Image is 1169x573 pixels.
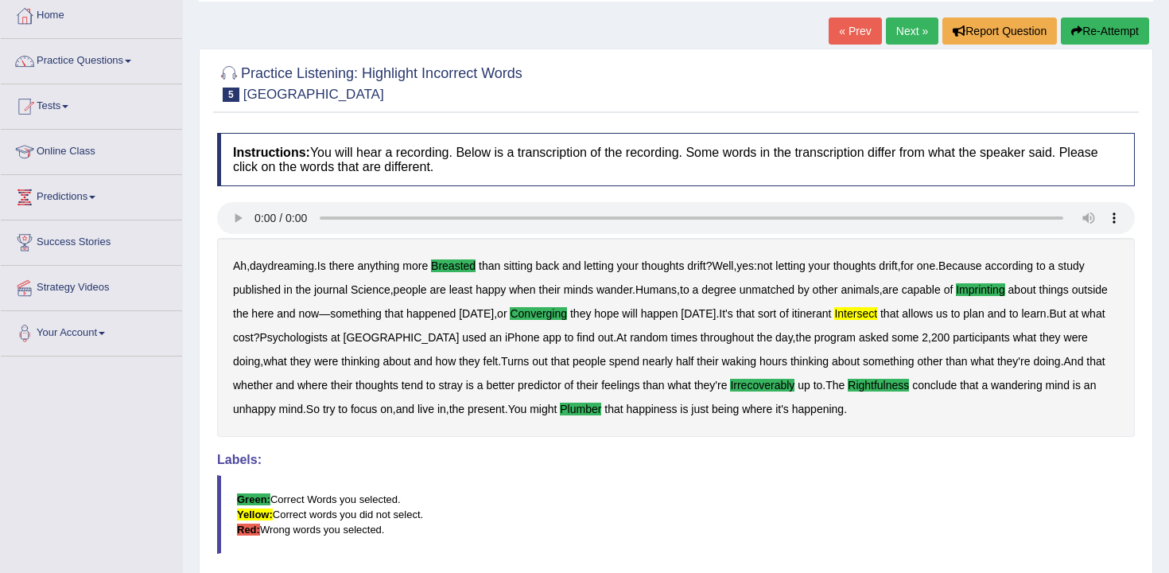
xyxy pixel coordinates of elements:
[1069,307,1078,320] b: at
[449,403,464,415] b: the
[758,307,776,320] b: sort
[509,283,535,296] b: when
[276,379,294,392] b: and
[1021,307,1046,320] b: learn
[297,379,328,392] b: where
[680,403,688,415] b: is
[394,283,427,296] b: people
[642,259,685,272] b: thoughts
[598,331,613,344] b: out
[1039,331,1060,344] b: they
[584,259,613,272] b: letting
[449,283,473,296] b: least
[1039,283,1069,296] b: things
[459,355,480,368] b: they
[476,283,506,296] b: happy
[960,379,978,392] b: that
[719,307,732,320] b: It's
[796,331,811,344] b: the
[217,62,522,102] h2: Practice Listening: Highlight Incorrect Words
[742,403,772,415] b: where
[701,283,736,296] b: degree
[1086,355,1105,368] b: that
[344,331,460,344] b: [GEOGRAPHIC_DATA]
[223,88,239,102] span: 5
[357,259,399,272] b: anything
[484,355,499,368] b: felt
[604,403,623,415] b: that
[775,259,805,272] b: letting
[759,355,787,368] b: hours
[809,259,830,272] b: your
[355,379,398,392] b: thoughts
[680,283,689,296] b: to
[981,379,988,392] b: a
[798,283,810,296] b: by
[314,355,338,368] b: were
[942,18,1057,45] button: Report Question
[730,379,794,392] b: irrecoverably
[1013,331,1037,344] b: what
[383,355,410,368] b: about
[630,331,667,344] b: random
[1,130,182,170] a: Online Class
[879,259,897,272] b: drift
[233,283,281,296] b: published
[501,355,529,368] b: Turns
[1008,283,1036,296] b: about
[721,355,756,368] b: waking
[859,331,888,344] b: asked
[508,403,527,415] b: You
[233,355,260,368] b: doing
[414,355,432,368] b: and
[233,259,247,272] b: Ah
[217,133,1135,186] h4: You will hear a recording. Below is a transcription of the recording. Some words in the transcrip...
[564,379,573,392] b: of
[790,355,829,368] b: thinking
[616,331,627,344] b: At
[396,403,414,415] b: and
[459,307,494,320] b: [DATE]
[667,379,691,392] b: what
[1082,307,1105,320] b: what
[833,259,876,272] b: thoughts
[863,355,915,368] b: something
[438,379,462,392] b: stray
[329,259,355,272] b: there
[417,403,434,415] b: live
[953,331,1010,344] b: participants
[956,283,1004,296] b: imprinting
[736,259,754,272] b: yes
[426,379,436,392] b: to
[938,259,981,272] b: Because
[880,307,899,320] b: that
[351,403,377,415] b: focus
[279,403,303,415] b: mind
[510,307,567,320] b: converging
[1046,379,1070,392] b: mind
[497,307,507,320] b: or
[385,307,403,320] b: that
[985,259,1033,272] b: according
[991,379,1043,392] b: wandering
[917,355,942,368] b: other
[814,331,856,344] b: program
[317,259,326,272] b: Is
[594,307,619,320] b: hope
[542,331,561,344] b: app
[1,266,182,306] a: Strategy Videos
[250,259,314,272] b: daydreaming
[237,524,260,536] b: Red:
[1036,259,1046,272] b: to
[1084,379,1097,392] b: an
[883,283,899,296] b: are
[936,307,948,320] b: us
[296,283,311,296] b: the
[627,403,678,415] b: happiness
[693,283,699,296] b: a
[643,379,664,392] b: than
[997,355,1031,368] b: they're
[901,259,914,272] b: for
[963,307,984,320] b: plan
[299,307,320,320] b: now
